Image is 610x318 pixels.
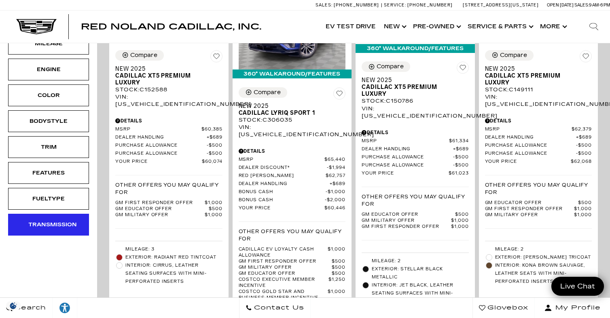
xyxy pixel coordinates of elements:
span: $689 [207,135,222,141]
span: $1,994 [327,165,345,171]
p: Other Offers You May Qualify For [115,181,222,196]
span: $1,000 [574,212,592,218]
div: Pricing Details - New 2025 Cadillac XT5 Premium Luxury [362,129,469,136]
span: $500 [332,259,345,265]
a: MSRP $60,385 [115,126,222,133]
a: Cadillac EV Loyalty Cash Allowance $1,000 [239,246,346,259]
span: $61,334 [449,138,469,144]
span: New 2025 [362,77,463,84]
span: Dealer Handling [362,146,453,152]
span: $60,074 [202,159,222,165]
span: $500 [207,143,222,149]
div: Stock : C150786 [362,97,469,105]
a: Costco Executive Member Incentive $1,250 [239,277,346,289]
span: $689 [453,146,469,152]
a: Purchase Allowance $500 [115,151,222,157]
span: Cadillac XT5 Premium Luxury [115,72,216,86]
span: Sales: [316,2,333,8]
a: Costco Gold Star and Business Member Incentive $1,000 [239,289,346,301]
span: GM First Responder Offer [485,206,574,212]
span: $1,000 [328,289,345,301]
img: Cadillac Dark Logo with Cadillac White Text [16,19,57,34]
a: New [380,11,409,43]
span: $2,000 [325,197,345,203]
div: Compare [130,52,157,59]
div: Transmission [28,220,69,229]
span: Your Price [239,205,325,211]
span: Cadillac XT5 Premium Luxury [485,72,586,86]
a: GM First Responder Offer $1,000 [362,224,469,230]
a: GM First Responder Offer $500 [239,259,346,265]
a: New 2025Cadillac LYRIQ Sport 1 [239,103,346,116]
span: MSRP [362,138,449,144]
a: Live Chat [551,277,604,296]
a: New 2025Cadillac XT5 Premium Luxury [362,77,469,97]
li: Mileage: 2 [485,245,592,253]
a: GM Military Offer $500 [239,265,346,271]
div: BodystyleBodystyle [8,110,89,132]
div: Stock : C306035 [239,116,346,124]
span: Exterior: Stellar Black Metallic [372,265,469,281]
div: Search [578,11,610,43]
div: Mileage [28,39,69,48]
a: Purchase Allowance $500 [362,162,469,168]
div: VIN: [US_VEHICLE_IDENTIFICATION_NUMBER] [239,124,346,138]
a: MSRP $61,334 [362,138,469,144]
a: GM Military Offer $1,000 [115,212,222,218]
a: Sales: [PHONE_NUMBER] [316,3,381,7]
span: Interior: Cirrus, Leather seating surfaces with mini-perforated inserts [125,261,222,286]
button: Compare Vehicle [362,61,410,72]
a: Explore your accessibility options [53,298,77,318]
button: Compare Vehicle [485,50,534,61]
div: Features [28,168,69,177]
span: GM Educator Offer [239,271,332,277]
div: 360° WalkAround/Features [356,44,475,53]
span: $500 [576,143,592,149]
span: Purchase Allowance [115,143,207,149]
div: TrimTrim [8,136,89,158]
span: $1,000 [328,246,345,259]
span: Dealer Discount* [239,165,327,171]
span: [PHONE_NUMBER] [334,2,379,8]
span: Dealer Handling [485,135,576,141]
span: $62,379 [572,126,592,133]
a: New 2025Cadillac XT5 Premium Luxury [485,65,592,86]
a: Dealer Handling $689 [485,135,592,141]
a: Your Price $60,074 [115,159,222,165]
span: Dealer Handling [115,135,207,141]
span: $62,757 [326,173,345,179]
a: Glovebox [472,298,535,318]
span: $61,023 [449,171,469,177]
span: Dealer Handling [239,181,330,187]
div: FeaturesFeatures [8,162,89,184]
section: Click to Open Cookie Consent Modal [4,301,23,310]
span: Costco Gold Star and Business Member Incentive [239,289,328,301]
span: $500 [578,200,592,206]
a: Purchase Allowance $500 [115,143,222,149]
div: Compare [377,63,404,70]
div: Pricing Details - New 2025 Cadillac XT5 Premium Luxury [485,117,592,124]
span: Bonus Cash [239,197,325,203]
div: MileageMileage [8,33,89,55]
a: [STREET_ADDRESS][US_STATE] [463,2,539,8]
span: [PHONE_NUMBER] [407,2,453,8]
span: $689 [330,181,345,187]
span: My Profile [552,302,601,314]
span: Costco Executive Member Incentive [239,277,329,289]
div: TransmissionTransmission [8,214,89,236]
a: Dealer Discount* $1,994 [239,165,346,171]
span: $65,440 [324,157,345,163]
span: GM First Responder Offer [115,200,205,206]
span: GM Military Offer [485,212,574,218]
span: Purchase Allowance [485,151,576,157]
span: GM First Responder Offer [239,259,332,265]
button: Save Vehicle [333,87,345,103]
div: Stock : C152588 [115,86,222,93]
div: Pricing Details - New 2025 Cadillac XT5 Premium Luxury [115,117,222,124]
a: Bonus Cash $1,000 [239,189,346,195]
a: Purchase Allowance $500 [362,154,469,160]
span: Live Chat [556,282,599,291]
span: $1,000 [205,200,222,206]
span: $500 [576,151,592,157]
